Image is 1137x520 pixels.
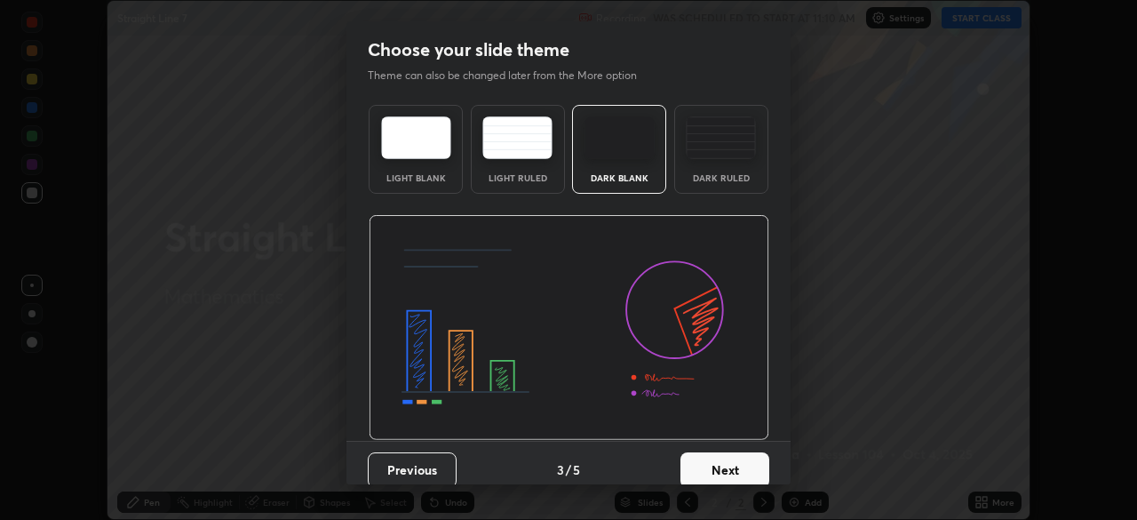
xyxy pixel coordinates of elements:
div: Dark Ruled [686,173,757,182]
div: Dark Blank [584,173,655,182]
img: lightRuledTheme.5fabf969.svg [482,116,553,159]
p: Theme can also be changed later from the More option [368,68,656,84]
h4: / [566,460,571,479]
button: Previous [368,452,457,488]
img: darkRuledTheme.de295e13.svg [686,116,756,159]
div: Light Blank [380,173,451,182]
img: lightTheme.e5ed3b09.svg [381,116,451,159]
h4: 3 [557,460,564,479]
div: Light Ruled [482,173,553,182]
img: darkThemeBanner.d06ce4a2.svg [369,215,769,441]
h2: Choose your slide theme [368,38,569,61]
button: Next [680,452,769,488]
h4: 5 [573,460,580,479]
img: darkTheme.f0cc69e5.svg [584,116,655,159]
